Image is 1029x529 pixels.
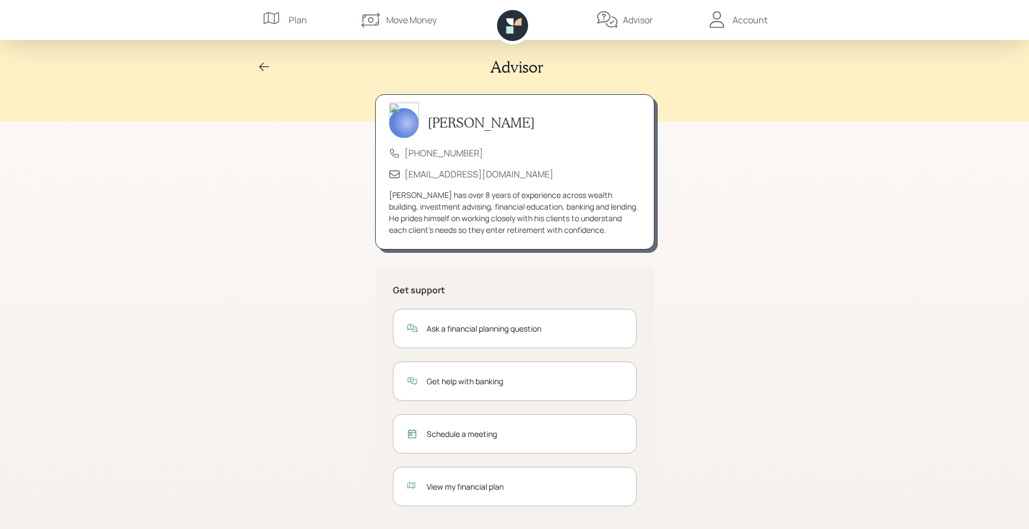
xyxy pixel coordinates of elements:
[393,285,637,296] h5: Get support
[386,13,437,27] div: Move Money
[405,168,554,180] a: [EMAIL_ADDRESS][DOMAIN_NAME]
[389,189,641,236] div: [PERSON_NAME] has over 8 years of experience across wealth building, investment advising, financi...
[427,375,623,387] div: Get help with banking
[389,103,419,138] img: james-distasi-headshot.png
[490,58,544,77] h2: Advisor
[405,147,483,159] a: [PHONE_NUMBER]
[289,13,307,27] div: Plan
[427,323,623,334] div: Ask a financial planning question
[427,428,623,440] div: Schedule a meeting
[623,13,653,27] div: Advisor
[428,115,535,131] h3: [PERSON_NAME]
[733,13,767,27] div: Account
[427,481,623,492] div: View my financial plan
